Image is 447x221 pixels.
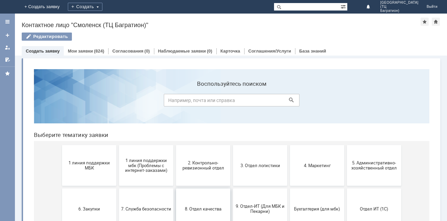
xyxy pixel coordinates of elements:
[341,3,347,9] span: Расширенный поиск
[36,142,86,147] span: 6. Закупки
[205,125,259,165] button: 9. Отдел-ИТ (Для МБК и Пекарни)
[2,42,13,53] a: Мои заявки
[91,81,145,122] button: 1 линия поддержки мбк (Проблемы с интернет-заказами)
[93,186,143,191] span: Отдел-ИТ (Офис)
[261,168,316,209] button: Это соглашение не активно!
[144,48,150,54] div: (0)
[264,183,314,194] span: Это соглашение не активно!
[68,48,93,54] a: Мои заявки
[2,30,13,41] a: Создать заявку
[148,168,202,209] button: Финансовый отдел
[94,48,104,54] div: (824)
[320,97,371,107] span: 5. Административно-хозяйственный отдел
[318,168,373,209] button: [PERSON_NAME]. Услуги ИТ для МБК (оформляет L1)
[299,48,326,54] a: База знаний
[421,18,429,26] div: Добавить в избранное
[432,18,440,26] div: Сделать домашней страницей
[207,140,257,150] span: 9. Отдел-ИТ (Для МБК и Пекарни)
[22,22,421,28] div: Контактное лицо "Смоленск (ТЦ Багратион)"
[91,168,145,209] button: Отдел-ИТ (Офис)
[380,5,419,9] span: (ТЦ
[150,97,200,107] span: 2. Контрольно-ревизионный отдел
[5,68,401,75] header: Выберите тематику заявки
[36,183,86,194] span: Отдел-ИТ (Битрикс24 и CRM)
[150,142,200,147] span: 8. Отдел качества
[34,81,88,122] button: 1 линия поддержки МБК
[318,125,373,165] button: Отдел ИТ (1С)
[26,48,60,54] a: Создать заявку
[380,9,419,13] span: Багратион)
[320,181,371,196] span: [PERSON_NAME]. Услуги ИТ для МБК (оформляет L1)
[34,168,88,209] button: Отдел-ИТ (Битрикс24 и CRM)
[264,142,314,147] span: Бухгалтерия (для мбк)
[205,81,259,122] button: 3. Отдел логистики
[135,17,271,23] label: Воспользуйтесь поиском
[148,81,202,122] button: 2. Контрольно-ревизионный отдел
[93,94,143,109] span: 1 линия поддержки мбк (Проблемы с интернет-заказами)
[148,125,202,165] button: 8. Отдел качества
[320,142,371,147] span: Отдел ИТ (1С)
[248,48,291,54] a: Соглашения/Услуги
[220,48,240,54] a: Карточка
[205,168,259,209] button: Франчайзинг
[34,125,88,165] button: 6. Закупки
[261,81,316,122] button: 4. Маркетинг
[150,186,200,191] span: Финансовый отдел
[158,48,206,54] a: Наблюдаемые заявки
[207,48,212,54] div: (0)
[264,99,314,104] span: 4. Маркетинг
[93,142,143,147] span: 7. Служба безопасности
[68,3,102,11] div: Создать
[380,1,419,5] span: [GEOGRAPHIC_DATA]
[261,125,316,165] button: Бухгалтерия (для мбк)
[112,48,143,54] a: Согласования
[2,54,13,65] a: Мои согласования
[91,125,145,165] button: 7. Служба безопасности
[207,99,257,104] span: 3. Отдел логистики
[318,81,373,122] button: 5. Административно-хозяйственный отдел
[135,30,271,43] input: Например, почта или справка
[207,186,257,191] span: Франчайзинг
[36,97,86,107] span: 1 линия поддержки МБК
